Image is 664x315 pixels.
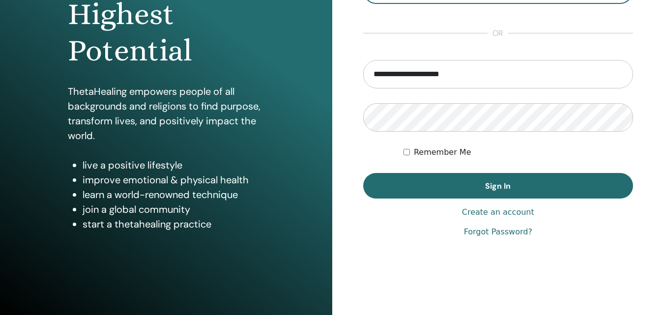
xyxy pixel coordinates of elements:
[414,146,471,158] label: Remember Me
[83,202,264,217] li: join a global community
[488,28,508,39] span: or
[462,206,534,218] a: Create an account
[485,181,511,191] span: Sign In
[83,158,264,172] li: live a positive lifestyle
[83,172,264,187] li: improve emotional & physical health
[404,146,633,158] div: Keep me authenticated indefinitely or until I manually logout
[83,187,264,202] li: learn a world-renowned technique
[68,84,264,143] p: ThetaHealing empowers people of all backgrounds and religions to find purpose, transform lives, a...
[464,226,532,238] a: Forgot Password?
[83,217,264,231] li: start a thetahealing practice
[363,173,634,199] button: Sign In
